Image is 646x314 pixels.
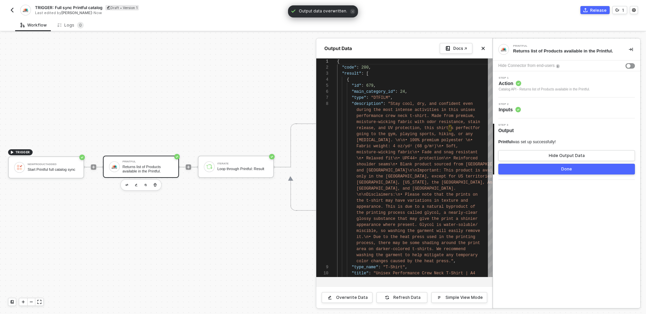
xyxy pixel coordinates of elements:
span: "code" [342,65,356,70]
button: Release [580,6,610,14]
span: icon-expand [37,300,41,304]
span: "type" [352,95,366,100]
span: Action [499,80,590,87]
span: 200 [361,65,369,70]
div: Returns list of Products available in the Printful. [513,48,618,54]
span: : [383,102,386,106]
span: : [378,265,381,270]
span: moisture-wicking fabric\n• Fade and snag resistant [357,150,478,155]
span: color changes caused by the heat press." [357,259,454,264]
span: : [366,95,368,100]
span: , [405,89,407,94]
span: appearance where present. Glycol is water-soluble/ [357,223,478,227]
span: glossy substance that may give the print a shinier [357,217,478,221]
span: : [357,65,359,70]
span: [MEDICAL_DATA]. \n\n• 100% premium polyester \n• [357,138,473,143]
span: only in the [GEOGRAPHIC_DATA], except for US territories such as [357,174,512,179]
div: Step 3Output Printfulwas set up successfully!Hide Output DataDone [493,124,640,174]
span: \n\nDisclaimers:\n• Please note that the prints on [357,192,478,197]
div: 6 [316,89,328,95]
div: 9 [316,264,328,270]
button: Done [498,164,635,174]
span: Printful [498,140,512,144]
span: "type_name" [352,265,378,270]
div: was set up successfully! [498,139,556,145]
span: Step 2 [499,103,521,106]
span: the printing process called glycol, a nearly-clear [357,210,478,215]
span: : [369,271,371,276]
span: 679 [366,83,373,88]
div: Hide Connector from end-users [498,63,554,69]
span: "Unisex Performance Crew Neck T-Shirt | A4 [373,271,475,276]
span: : [361,71,364,76]
span: icon-close [350,9,355,14]
span: Inputs [499,106,521,113]
span: icon-versioning [615,8,619,12]
div: Release [590,7,607,13]
span: release, and UV protection, this shirt’s perfect [357,126,473,130]
span: TRIGGER: Full sync Printful catalog [35,5,103,10]
div: 1 [316,58,328,65]
span: Fabric weight: 4 oz/yd² (68 g/m²)\n• Soft, [357,144,458,149]
span: icon-check [291,8,296,14]
span: area on darker-colored t-shirts. We recommend [357,247,466,251]
span: process, there may be some shading around the prin [357,241,478,245]
span: icon-collapse-right [629,47,633,51]
button: Close [479,44,487,52]
span: [ [366,71,368,76]
span: [PERSON_NAME] [61,10,92,15]
span: performance crew neck t-shirt. Made from premium, [357,114,475,118]
div: Docs ↗ [453,46,467,51]
div: Step 2Inputs [493,103,640,113]
div: Output Data [322,45,355,52]
div: Workflow [21,23,47,28]
span: Output [498,127,516,134]
span: icon-edit [107,6,110,9]
span: it.\n• Due to the heat press used in the printing [357,235,475,239]
span: n [478,120,480,124]
div: Printful [513,45,614,47]
button: Hide Output Data [498,150,635,161]
div: Overwrite Data [336,295,368,300]
div: 3 [316,71,328,77]
span: "description" [352,102,383,106]
span: , [369,65,371,70]
span: "Stay cool, dry, and confident even [388,102,473,106]
span: icon-minus [29,300,33,304]
span: { [347,77,349,82]
span: moisture-wicking fabric with odor resistance, stai [357,120,478,124]
span: during the most intense activities in this unisex [357,108,475,112]
span: "id" [352,83,361,88]
div: Step 1Action Catalog API - Returns list of Products available in the Printful. [493,77,640,92]
span: for [473,126,480,130]
div: 5 [316,83,328,89]
span: Step 1 [499,77,590,79]
span: , [390,95,393,100]
span: : [361,83,364,88]
span: icon-play [21,300,25,304]
span: Step 3 [498,124,516,126]
span: , [373,83,376,88]
div: Draft • Version 1 [105,5,139,10]
span: icon-commerce [583,8,587,12]
span: { [337,59,339,64]
div: Hide Output Data [549,153,585,158]
span: [GEOGRAPHIC_DATA], [US_STATE], the [GEOGRAPHIC_DATA], American [357,180,507,185]
span: : [395,89,398,94]
div: 7 [316,95,328,101]
span: t [478,241,480,245]
span: , [454,259,456,264]
span: "T-Shirt" [383,265,405,270]
span: miscible, so washing the garment will easily remov [357,229,478,233]
span: "result" [342,71,361,76]
span: icon-close [481,46,485,50]
sup: 0 [77,22,84,29]
button: Overwrite Data [322,292,372,303]
a: Docs ↗ [440,43,472,54]
span: and [GEOGRAPHIC_DATA]\n\nImportant: This product is available [357,168,504,173]
img: icon-info [556,64,560,68]
span: , [405,265,407,270]
button: Refresh Data [376,292,427,303]
div: 8 [316,101,328,107]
